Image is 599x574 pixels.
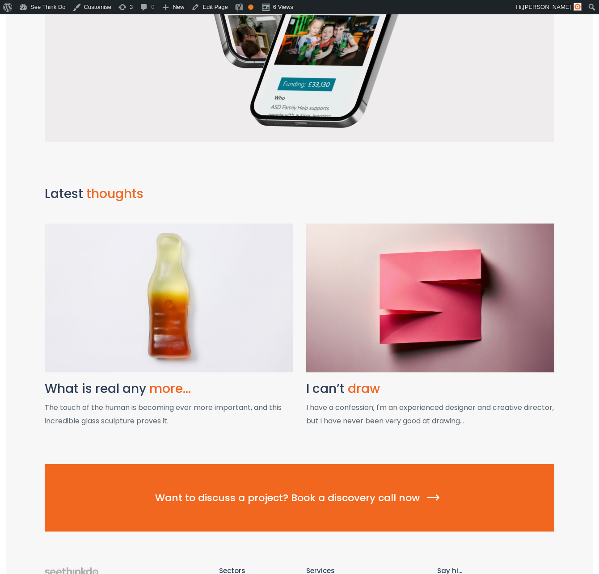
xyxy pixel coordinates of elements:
span: any [122,380,146,397]
h2: I can’t draw [306,382,554,396]
span: real [95,380,119,397]
h2: What is real any more… [45,382,293,396]
span: Want to discuss a project? Book a discovery call now [155,491,444,505]
span: can’t [312,380,345,397]
a: Want to discuss a project? Book a discovery call now [45,464,554,532]
span: I [306,380,309,397]
span: is [82,380,92,397]
span: thoughts [86,185,143,203]
span: Latest [45,185,83,203]
span: What [45,380,79,397]
p: The touch of the human is becoming ever more important, and this incredible glass sculpture prove... [45,401,293,428]
h2: Latest thoughts [45,187,554,201]
div: OK [248,4,253,10]
span: draw [348,380,380,397]
span: [PERSON_NAME] [523,4,571,10]
p: I have a confession; I'm an experienced designer and creative director, but I have never been ver... [306,401,554,428]
span: more… [149,380,191,397]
